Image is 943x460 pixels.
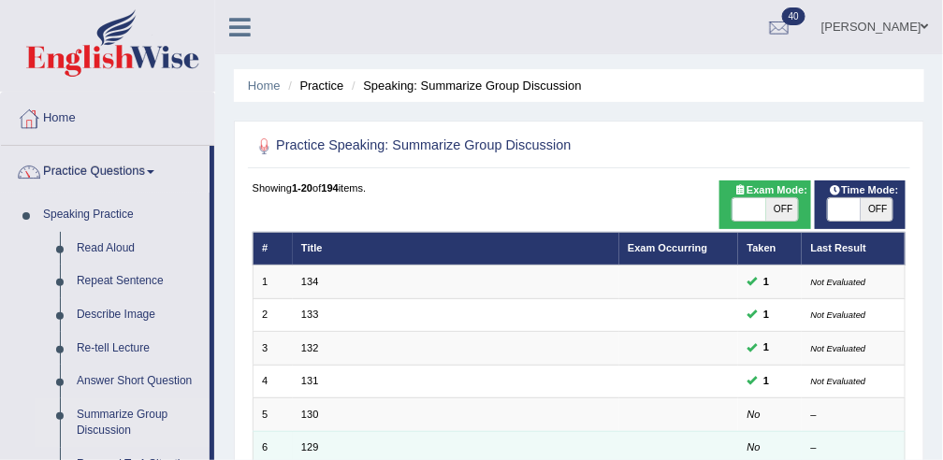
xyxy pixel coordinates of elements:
a: 129 [301,441,318,453]
span: OFF [766,198,799,221]
th: Title [293,232,619,265]
a: Repeat Sentence [68,265,210,298]
a: Read Aloud [68,232,210,266]
td: 5 [253,398,293,431]
a: Exam Occurring [628,242,707,253]
a: Describe Image [68,298,210,332]
em: No [747,441,761,453]
span: OFF [861,198,893,221]
a: Home [1,93,214,139]
div: Showing of items. [253,180,907,195]
a: Home [248,79,281,93]
td: 1 [253,266,293,298]
td: 3 [253,332,293,365]
span: Time Mode: [822,182,905,199]
a: 131 [301,375,318,386]
em: No [747,409,761,420]
span: You can still take this question [758,307,776,323]
span: You can still take this question [758,274,776,291]
div: – [811,408,896,423]
div: Show exams occurring in exams [719,180,811,229]
a: 134 [301,276,318,287]
a: Re-tell Lecture [68,332,210,366]
a: Speaking Practice [35,198,210,232]
span: You can still take this question [758,339,776,356]
td: 2 [253,298,293,331]
th: Last Result [802,232,906,265]
a: Summarize Group Discussion [68,398,210,448]
h2: Practice Speaking: Summarize Group Discussion [253,135,658,159]
a: 130 [301,409,318,420]
small: Not Evaluated [811,277,866,287]
a: 132 [301,342,318,353]
span: 40 [782,7,805,25]
th: Taken [738,232,802,265]
div: – [811,440,896,455]
span: Exam Mode: [728,182,814,199]
small: Not Evaluated [811,376,866,386]
li: Practice [283,77,343,94]
a: Answer Short Question [68,365,210,398]
b: 1-20 [292,182,312,194]
a: Practice Questions [1,146,210,193]
th: # [253,232,293,265]
small: Not Evaluated [811,343,866,353]
a: 133 [301,309,318,320]
b: 194 [321,182,338,194]
li: Speaking: Summarize Group Discussion [347,77,582,94]
td: 4 [253,365,293,397]
small: Not Evaluated [811,309,866,320]
span: You can still take this question [758,373,776,390]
